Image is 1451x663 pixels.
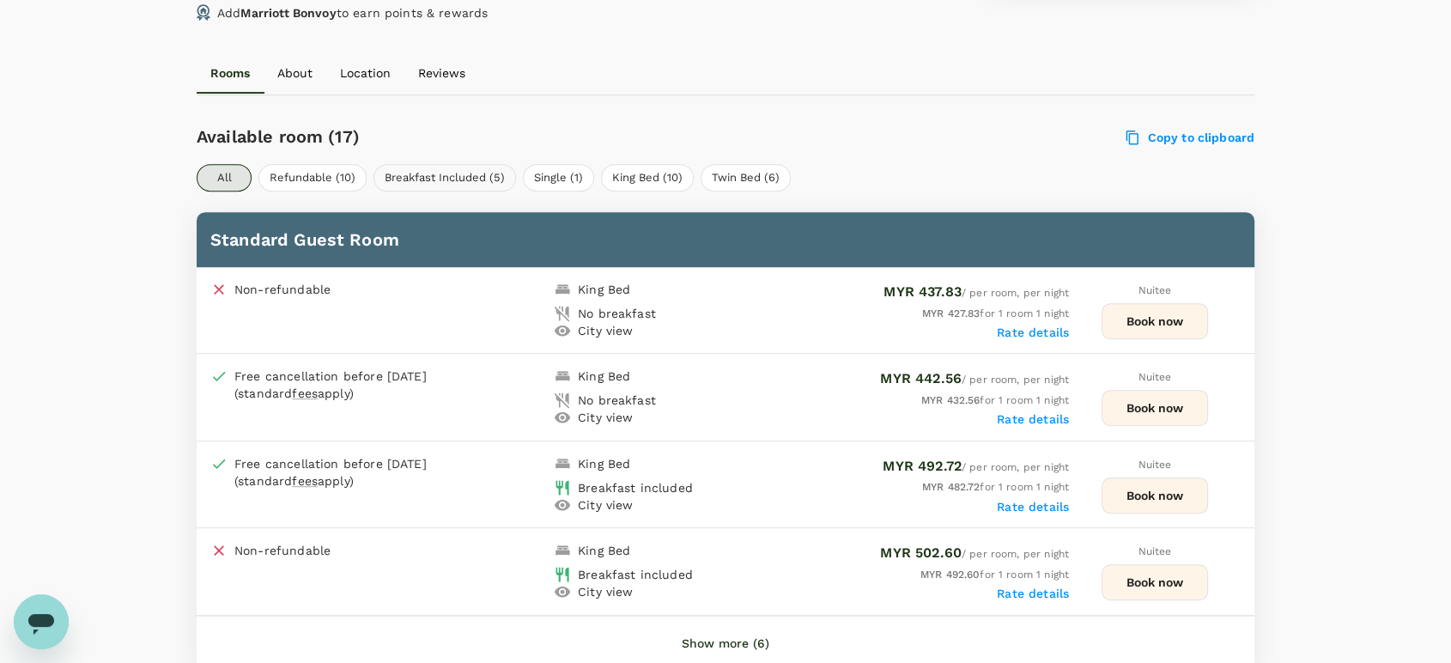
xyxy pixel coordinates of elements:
[258,164,367,192] button: Refundable (10)
[554,368,571,385] img: king-bed-icon
[14,594,69,649] iframe: Button to launch messaging window
[197,123,810,150] h6: Available room (17)
[922,307,980,319] span: MYR 427.83
[578,392,656,409] div: No breakfast
[523,164,594,192] button: Single (1)
[210,64,250,82] p: Rooms
[234,368,466,402] div: Free cancellation before [DATE] (standard apply)
[883,283,962,300] span: MYR 437.83
[373,164,516,192] button: Breakfast Included (5)
[217,4,488,21] p: Add to earn points & rewards
[578,409,633,426] div: City view
[922,481,1069,493] span: for 1 room 1 night
[340,64,391,82] p: Location
[554,542,571,559] img: king-bed-icon
[1126,130,1254,145] label: Copy to clipboard
[240,6,336,20] span: Marriott Bonvoy
[1102,564,1208,600] button: Book now
[418,64,465,82] p: Reviews
[1138,371,1172,383] span: Nuitee
[578,542,630,559] div: King Bed
[920,569,1069,581] span: for 1 room 1 night
[578,368,630,385] div: King Bed
[701,164,791,192] button: Twin Bed (6)
[921,394,1069,406] span: for 1 room 1 night
[578,281,630,298] div: King Bed
[601,164,694,192] button: King Bed (10)
[880,544,962,561] span: MYR 502.60
[578,583,633,600] div: City view
[1138,545,1172,557] span: Nuitee
[578,496,633,514] div: City view
[554,455,571,472] img: king-bed-icon
[883,461,1069,473] span: / per room, per night
[1138,459,1172,471] span: Nuitee
[210,226,1241,253] h6: Standard Guest Room
[277,64,313,82] p: About
[997,500,1069,514] label: Rate details
[997,587,1069,600] label: Rate details
[1102,477,1208,514] button: Book now
[578,566,693,583] div: Breakfast included
[197,164,252,192] button: All
[234,542,331,559] p: Non-refundable
[997,325,1069,339] label: Rate details
[922,307,1069,319] span: for 1 room 1 night
[921,394,980,406] span: MYR 432.56
[1102,303,1208,339] button: Book now
[578,305,656,322] div: No breakfast
[880,374,1069,386] span: / per room, per night
[578,322,633,339] div: City view
[234,281,331,298] p: Non-refundable
[880,548,1069,560] span: / per room, per night
[883,458,962,474] span: MYR 492.72
[922,481,980,493] span: MYR 482.72
[292,386,318,400] span: fees
[920,569,980,581] span: MYR 492.60
[997,412,1069,426] label: Rate details
[1102,390,1208,426] button: Book now
[292,474,318,488] span: fees
[234,455,466,490] div: Free cancellation before [DATE] (standard apply)
[880,370,962,386] span: MYR 442.56
[578,479,693,496] div: Breakfast included
[578,455,630,472] div: King Bed
[1138,284,1172,296] span: Nuitee
[883,287,1069,299] span: / per room, per night
[554,281,571,298] img: king-bed-icon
